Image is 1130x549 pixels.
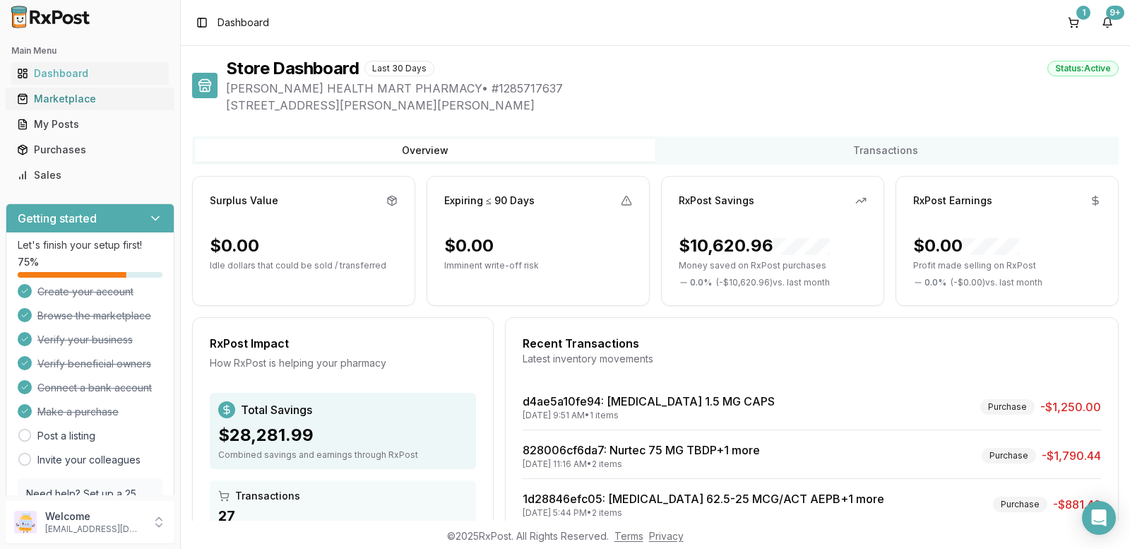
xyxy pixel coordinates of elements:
div: Latest inventory movements [523,352,1101,366]
a: Marketplace [11,86,169,112]
button: My Posts [6,113,174,136]
button: Marketplace [6,88,174,110]
div: $0.00 [444,235,494,257]
p: Profit made selling on RxPost [913,260,1101,271]
span: -$1,790.44 [1042,447,1101,464]
button: Overview [195,139,655,162]
a: 828006cf6da7: Nurtec 75 MG TBDP+1 more [523,443,760,457]
p: Need help? Set up a 25 minute call with our team to set up. [26,487,154,529]
div: My Posts [17,117,163,131]
div: RxPost Earnings [913,194,992,208]
div: Purchases [17,143,163,157]
button: Sales [6,164,174,187]
span: Create your account [37,285,133,299]
span: Browse the marketplace [37,309,151,323]
p: Idle dollars that could be sold / transferred [210,260,398,271]
p: Let's finish your setup first! [18,238,162,252]
a: Post a listing [37,429,95,443]
span: Verify beneficial owners [37,357,151,371]
a: d4ae5a10fe94: [MEDICAL_DATA] 1.5 MG CAPS [523,394,775,408]
button: 9+ [1096,11,1119,34]
span: 0.0 % [690,277,712,288]
div: Expiring ≤ 90 Days [444,194,535,208]
p: Imminent write-off risk [444,260,632,271]
img: User avatar [14,511,37,533]
div: 1 [1076,6,1090,20]
button: Dashboard [6,62,174,85]
div: Purchase [980,399,1035,415]
div: Marketplace [17,92,163,106]
span: Transactions [235,489,300,503]
a: Purchases [11,137,169,163]
a: Dashboard [11,61,169,86]
a: 1d28846efc05: [MEDICAL_DATA] 62.5-25 MCG/ACT AEPB+1 more [523,492,884,506]
div: Last 30 Days [364,61,434,76]
div: Open Intercom Messenger [1082,501,1116,535]
div: RxPost Savings [679,194,754,208]
h1: Store Dashboard [226,57,359,80]
span: Total Savings [241,401,312,418]
div: Purchase [993,497,1047,512]
a: Privacy [649,530,684,542]
div: 27 [218,506,468,526]
a: My Posts [11,112,169,137]
span: 75 % [18,255,39,269]
div: Sales [17,168,163,182]
a: Terms [614,530,643,542]
span: ( - $10,620.96 ) vs. last month [716,277,830,288]
span: [STREET_ADDRESS][PERSON_NAME][PERSON_NAME] [226,97,1119,114]
span: [PERSON_NAME] HEALTH MART PHARMACY • # 1285717637 [226,80,1119,97]
button: 1 [1062,11,1085,34]
div: Surplus Value [210,194,278,208]
div: Combined savings and earnings through RxPost [218,449,468,461]
div: How RxPost is helping your pharmacy [210,356,476,370]
div: Dashboard [17,66,163,81]
span: Verify your business [37,333,133,347]
img: RxPost Logo [6,6,96,28]
span: Connect a bank account [37,381,152,395]
p: Money saved on RxPost purchases [679,260,867,271]
p: Welcome [45,509,143,524]
span: Make a purchase [37,405,119,419]
div: Status: Active [1047,61,1119,76]
div: Purchase [982,448,1036,464]
span: -$1,250.00 [1040,399,1101,415]
span: Dashboard [218,16,269,30]
span: 0.0 % [924,277,946,288]
button: Purchases [6,138,174,161]
div: RxPost Impact [210,335,476,352]
div: $0.00 [210,235,259,257]
a: Sales [11,163,169,188]
div: [DATE] 11:16 AM • 2 items [523,459,760,470]
span: -$881.42 [1053,496,1101,513]
h3: Getting started [18,210,97,227]
div: 9+ [1106,6,1124,20]
div: Recent Transactions [523,335,1101,352]
div: $0.00 [913,235,1019,257]
span: ( - $0.00 ) vs. last month [951,277,1042,288]
div: $28,281.99 [218,424,468,447]
div: [DATE] 5:44 PM • 2 items [523,507,884,519]
nav: breadcrumb [218,16,269,30]
h2: Main Menu [11,45,169,57]
div: [DATE] 9:51 AM • 1 items [523,410,775,421]
p: [EMAIL_ADDRESS][DOMAIN_NAME] [45,524,143,535]
button: Transactions [655,139,1116,162]
div: $10,620.96 [679,235,830,257]
a: Invite your colleagues [37,453,141,467]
